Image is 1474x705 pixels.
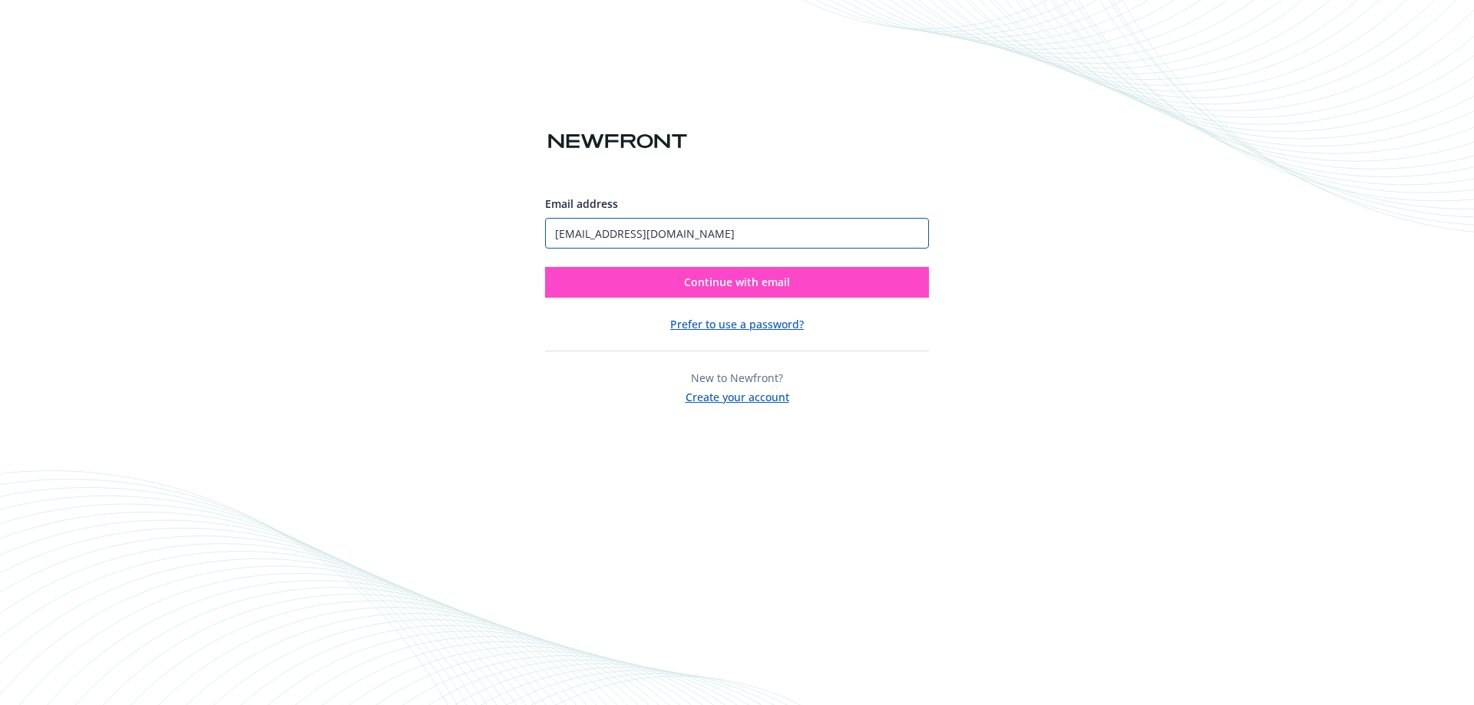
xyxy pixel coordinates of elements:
[686,386,789,405] button: Create your account
[670,316,804,332] button: Prefer to use a password?
[545,128,690,155] img: Newfront logo
[691,371,783,385] span: New to Newfront?
[684,275,790,289] span: Continue with email
[545,267,929,298] button: Continue with email
[545,196,618,211] span: Email address
[545,218,929,249] input: Enter your email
